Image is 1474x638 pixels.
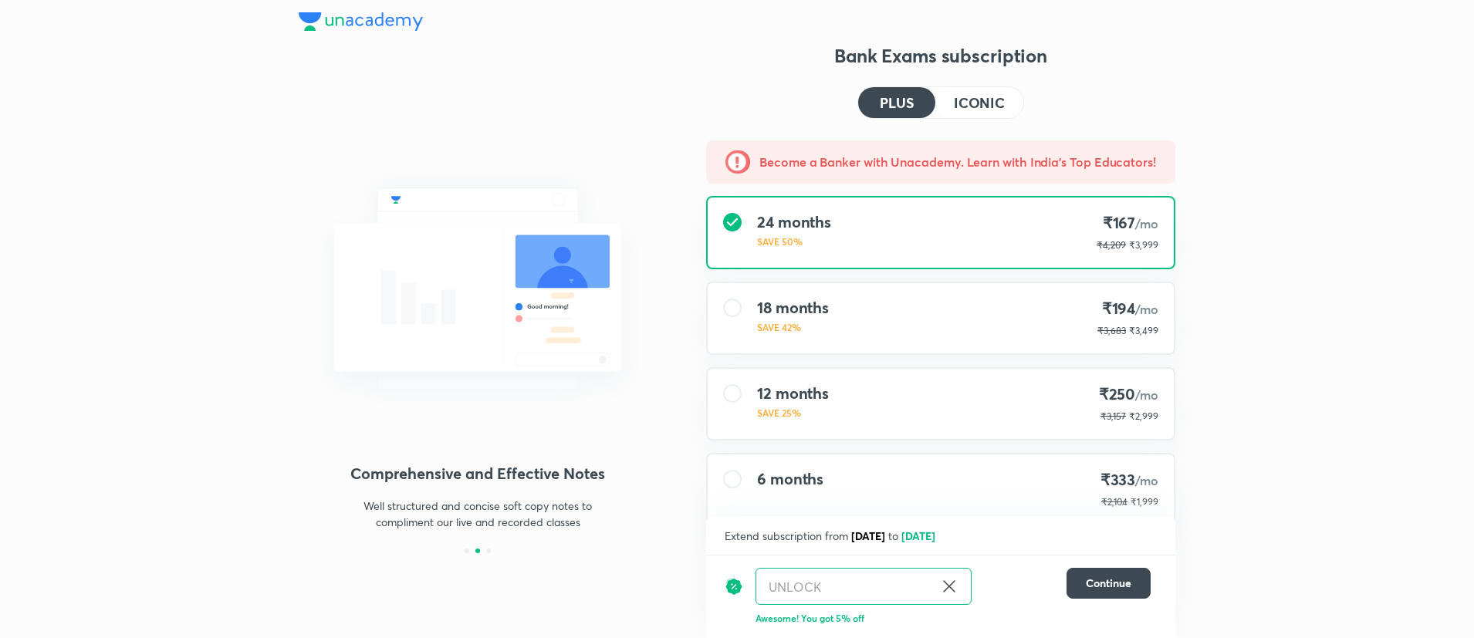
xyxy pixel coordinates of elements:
h4: 18 months [757,299,829,317]
p: ₹2,104 [1101,495,1127,509]
p: To be paid as a one-time payment [694,538,1188,551]
span: [DATE] [851,528,885,543]
span: ₹1,999 [1131,496,1158,508]
span: /mo [1135,472,1158,488]
h4: ₹194 [1097,299,1158,319]
h4: 6 months [757,470,823,488]
p: ₹3,683 [1097,324,1126,338]
button: PLUS [858,87,935,118]
span: /mo [1135,301,1158,317]
p: ₹3,157 [1100,410,1126,424]
h4: 24 months [757,213,831,231]
p: Well structured and concise soft copy notes to compliment our live and recorded classes [343,498,612,530]
h4: ₹167 [1097,213,1158,234]
img: discount [725,568,743,605]
span: /mo [1135,387,1158,403]
h5: Become a Banker with Unacademy. Learn with India's Top Educators! [759,153,1156,171]
span: ₹3,499 [1129,325,1158,336]
img: Company Logo [299,12,423,31]
h4: ₹250 [1099,384,1158,405]
span: [DATE] [901,528,935,543]
p: SAVE 42% [757,320,829,334]
img: chat_with_educator_6cb3c64761.svg [299,154,657,423]
p: SAVE 50% [757,235,831,248]
h4: Comprehensive and Effective Notes [299,462,657,485]
button: ICONIC [935,87,1023,118]
p: Awesome! You got 5% off [756,611,1151,625]
h4: PLUS [880,96,914,110]
span: /mo [1135,215,1158,231]
h3: Bank Exams subscription [706,43,1175,68]
button: Continue [1067,568,1151,599]
span: Extend subscription from to [725,528,938,543]
span: Continue [1086,576,1131,591]
h4: 12 months [757,384,829,403]
p: ₹4,209 [1097,238,1126,252]
span: ₹2,999 [1129,410,1158,422]
p: SAVE 25% [757,406,829,420]
input: Have a referral code? [756,569,934,605]
h4: ₹333 [1100,470,1158,491]
h4: ICONIC [954,96,1005,110]
img: - [725,150,750,174]
span: ₹3,999 [1129,239,1158,251]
